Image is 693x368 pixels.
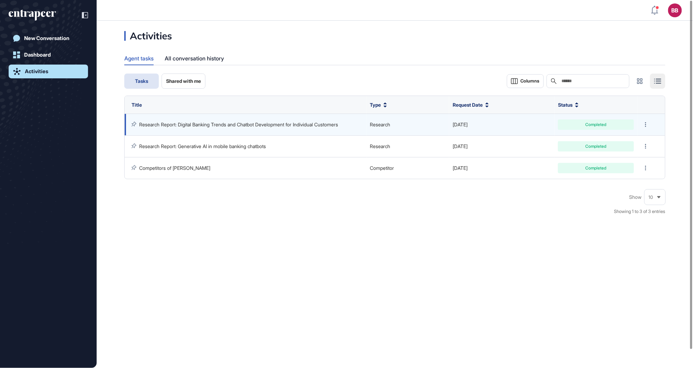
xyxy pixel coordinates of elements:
span: Status [558,101,572,108]
a: Competitors of [PERSON_NAME] [139,165,210,171]
div: All conversation history [165,52,224,65]
div: Agent tasks [124,52,154,65]
button: Type [370,101,387,108]
div: Completed [563,144,629,148]
span: 10 [649,195,653,200]
span: Research [370,122,390,127]
button: BB [668,3,682,17]
span: Competitor [370,165,394,171]
span: Type [370,101,381,108]
a: New Conversation [9,31,88,45]
span: Columns [520,78,539,84]
button: Request Date [453,101,489,108]
div: Completed [563,166,629,170]
div: Showing 1 to 3 of 3 entries [614,208,665,215]
span: Shared with me [166,78,201,84]
button: Shared with me [162,74,205,89]
span: [DATE] [453,143,468,149]
a: Research Report: Generative AI in mobile banking chatbots [139,143,266,149]
span: Title [132,102,142,108]
span: Show [629,194,642,200]
div: Dashboard [24,52,51,58]
span: Research [370,143,390,149]
div: Activities [25,68,48,75]
button: Status [558,101,579,108]
div: entrapeer-logo [9,10,56,21]
div: New Conversation [24,35,69,41]
a: Activities [9,65,88,78]
button: Columns [507,74,544,88]
div: Activities [124,31,172,41]
a: Research Report: Digital Banking Trends and Chatbot Development for Individual Customers [139,122,338,127]
span: [DATE] [453,122,468,127]
span: Tasks [135,78,148,84]
div: Completed [563,123,629,127]
span: Request Date [453,101,483,108]
a: Dashboard [9,48,88,62]
span: [DATE] [453,165,468,171]
button: Tasks [124,74,159,89]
